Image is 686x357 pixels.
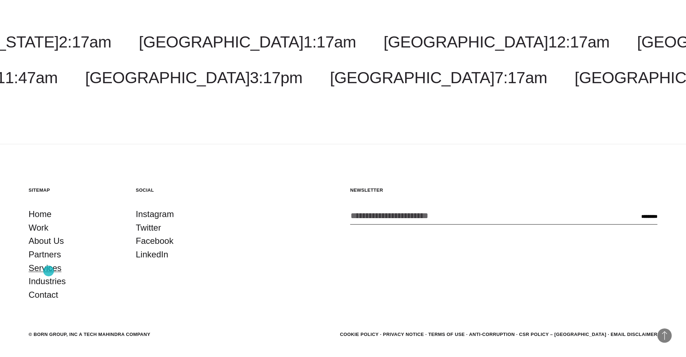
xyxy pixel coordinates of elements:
a: [GEOGRAPHIC_DATA]1:17am [139,33,356,51]
a: Cookie Policy [340,332,378,337]
a: [GEOGRAPHIC_DATA]7:17am [330,69,547,87]
a: Work [29,221,49,235]
span: 2:17am [59,33,111,51]
a: Home [29,207,51,221]
a: Instagram [136,207,174,221]
a: CSR POLICY – [GEOGRAPHIC_DATA] [519,332,606,337]
a: [GEOGRAPHIC_DATA]12:17am [383,33,610,51]
a: Email Disclaimer [611,332,657,337]
a: Services [29,261,61,275]
a: Anti-Corruption [469,332,515,337]
span: 1:17am [303,33,356,51]
h5: Newsletter [350,187,657,193]
a: Twitter [136,221,161,235]
a: About Us [29,234,64,248]
a: Privacy Notice [383,332,424,337]
a: LinkedIn [136,248,168,261]
span: 7:17am [494,69,547,87]
div: © BORN GROUP, INC A Tech Mahindra Company [29,331,150,338]
a: Terms of Use [428,332,465,337]
span: 12:17am [548,33,610,51]
h5: Sitemap [29,187,121,193]
button: Back to Top [657,328,672,343]
a: Partners [29,248,61,261]
a: Industries [29,275,66,288]
h5: Social [136,187,229,193]
a: [GEOGRAPHIC_DATA]3:17pm [85,69,302,87]
a: Facebook [136,234,173,248]
span: 3:17pm [250,69,302,87]
a: Contact [29,288,58,302]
